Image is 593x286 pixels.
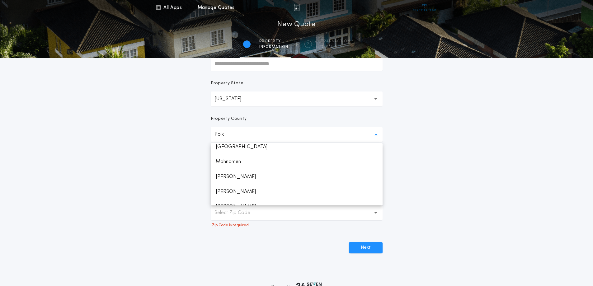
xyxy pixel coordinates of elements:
[413,4,436,11] img: vs-icon
[211,184,383,199] p: [PERSON_NAME]
[259,45,288,49] span: information
[214,209,260,217] p: Select Zip Code
[214,95,251,103] p: [US_STATE]
[211,127,383,142] button: Polk
[211,223,383,228] p: Zip Code is required
[211,116,247,122] p: Property County
[211,205,383,220] button: Select Zip Code
[211,91,383,106] button: [US_STATE]
[211,169,383,184] p: [PERSON_NAME]
[211,139,383,154] p: [GEOGRAPHIC_DATA]
[321,39,350,44] span: Transaction
[211,143,383,205] ul: Polk
[211,154,383,169] p: Mahnomen
[259,39,288,44] span: Property
[211,199,383,214] p: [PERSON_NAME]
[307,42,309,47] h2: 2
[246,42,247,47] h2: 1
[321,45,350,49] span: details
[214,131,234,138] p: Polk
[349,242,383,253] button: Next
[277,20,315,30] h1: New Quote
[211,80,243,87] p: Property State
[294,4,299,11] img: img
